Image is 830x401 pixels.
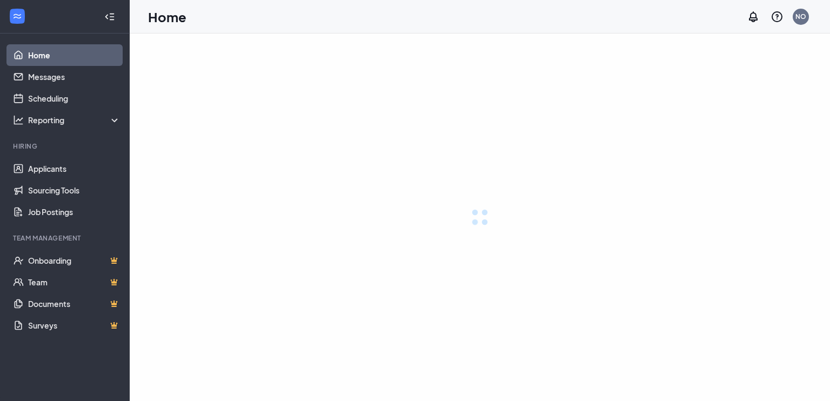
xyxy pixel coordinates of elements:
[13,115,24,125] svg: Analysis
[13,233,118,243] div: Team Management
[28,293,121,315] a: DocumentsCrown
[28,115,121,125] div: Reporting
[28,250,121,271] a: OnboardingCrown
[28,179,121,201] a: Sourcing Tools
[28,66,121,88] a: Messages
[104,11,115,22] svg: Collapse
[795,12,806,21] div: NO
[13,142,118,151] div: Hiring
[148,8,186,26] h1: Home
[771,10,784,23] svg: QuestionInfo
[12,11,23,22] svg: WorkstreamLogo
[28,271,121,293] a: TeamCrown
[28,201,121,223] a: Job Postings
[747,10,760,23] svg: Notifications
[28,44,121,66] a: Home
[28,88,121,109] a: Scheduling
[28,315,121,336] a: SurveysCrown
[28,158,121,179] a: Applicants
